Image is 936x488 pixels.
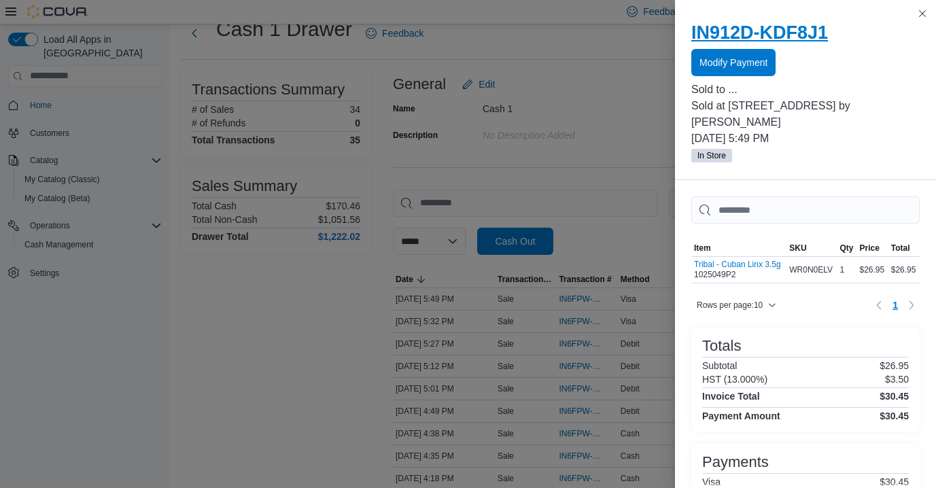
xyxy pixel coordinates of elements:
p: Sold to ... [691,82,920,98]
button: Price [857,240,888,256]
h6: Visa [702,476,731,487]
span: In Store [697,150,726,162]
span: Price [860,243,880,254]
div: $26.95 [857,262,888,278]
p: Sold at [STREET_ADDRESS] by [PERSON_NAME] [691,98,920,130]
h6: Subtotal [702,360,737,371]
button: Previous page [871,297,887,313]
h4: $30.45 [880,391,909,402]
button: Next page [903,297,920,313]
button: Item [691,240,786,256]
h3: Payments [702,454,769,470]
span: Total [891,243,910,254]
h6: HST (13.000%) [702,374,767,385]
span: In Store [691,149,732,162]
button: Page 1 of 1 [887,294,903,316]
button: SKU [786,240,837,256]
p: [DATE] 5:49 PM [691,130,920,147]
ul: Pagination for table: MemoryTable from EuiInMemoryTable [887,294,903,316]
span: SKU [789,243,806,254]
span: Rows per page : 10 [697,300,763,311]
h4: Payment Amount [702,411,780,421]
span: Item [694,243,711,254]
button: Close this dialog [914,5,931,22]
input: This is a search bar. As you type, the results lower in the page will automatically filter. [691,196,920,224]
span: Modify Payment [699,56,767,69]
button: Modify Payment [691,49,776,76]
h4: $30.45 [880,411,909,421]
div: 1 [837,262,857,278]
nav: Pagination for table: MemoryTable from EuiInMemoryTable [871,294,920,316]
div: $26.95 [888,262,920,278]
span: Qty [840,243,854,254]
button: Total [888,240,920,256]
span: WR0N0ELV [789,264,833,275]
button: Tribal - Cuban Linx 3.5g [694,260,781,269]
span: 1 [892,298,898,312]
p: $3.50 [885,374,909,385]
button: Rows per page:10 [691,297,782,313]
p: $26.95 [880,360,909,371]
h4: Invoice Total [702,391,760,402]
h3: Totals [702,338,741,354]
div: 1025049P2 [694,260,781,280]
button: Qty [837,240,857,256]
h2: IN912D-KDF8J1 [691,22,920,43]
